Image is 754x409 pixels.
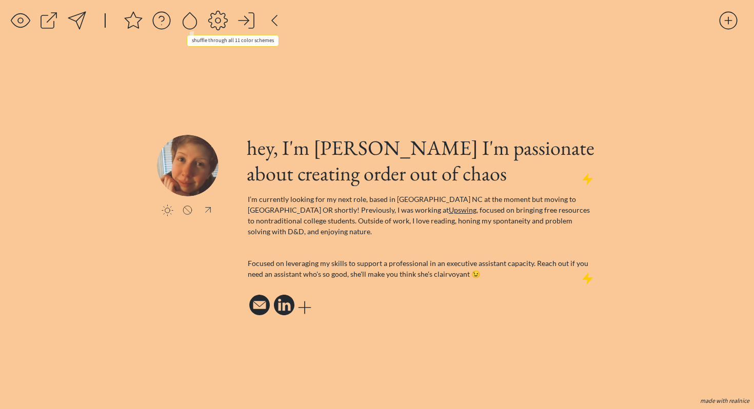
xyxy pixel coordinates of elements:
h1: hey, I'm [PERSON_NAME] I'm passionate about creating order out of chaos [247,135,596,186]
div: shuffle through all 11 color schemes [187,35,279,46]
button: made with realnice [697,396,753,406]
p: Focused on leveraging my skills to support a professional in an executive assistant capacity. Rea... [248,258,595,279]
a: Upswing [449,206,477,214]
p: I’m currently looking for my next role, based in [GEOGRAPHIC_DATA] NC at the moment but moving to... [248,194,595,237]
